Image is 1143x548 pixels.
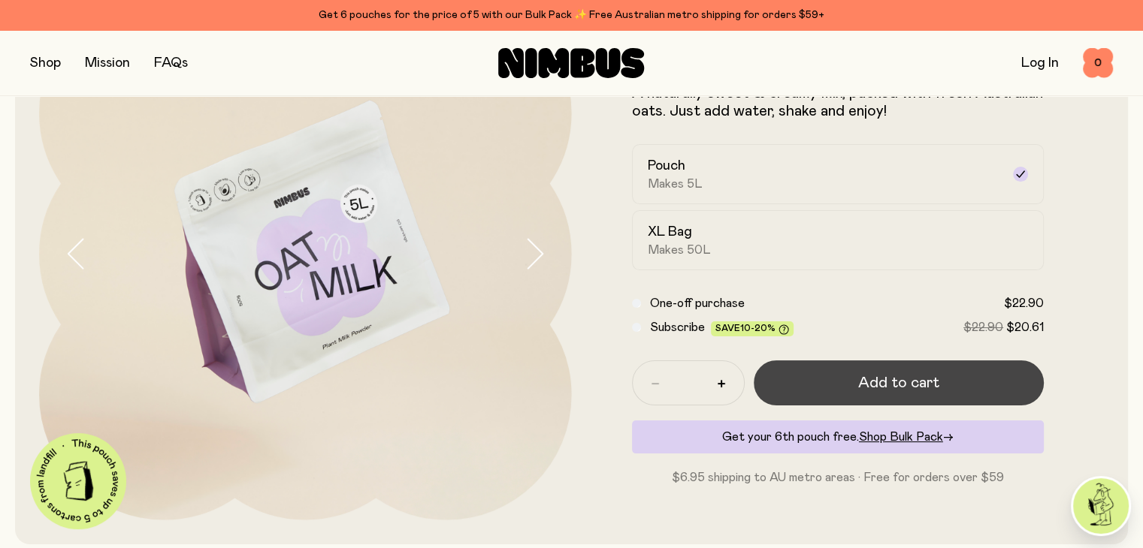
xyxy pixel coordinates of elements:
button: Add to cart [754,360,1045,405]
span: Subscribe [650,321,705,333]
a: Shop Bulk Pack→ [859,431,954,443]
span: Shop Bulk Pack [859,431,943,443]
a: Log In [1021,56,1059,70]
span: Makes 50L [648,242,711,257]
a: Mission [85,56,130,70]
span: $20.61 [1006,321,1044,333]
img: agent [1073,478,1129,534]
span: $22.90 [1004,297,1044,309]
span: 10-20% [740,324,776,333]
div: Get your 6th pouch free. [632,420,1045,453]
div: Get 6 pouches for the price of 5 with our Bulk Pack ✨ Free Australian metro shipping for orders $59+ [30,6,1113,24]
span: Makes 5L [648,176,703,191]
p: $6.95 shipping to AU metro areas · Free for orders over $59 [632,468,1045,486]
span: $22.90 [963,321,1003,333]
span: Add to cart [858,372,939,393]
h2: Pouch [648,157,685,175]
span: One-off purchase [650,297,745,309]
p: A naturally sweet & creamy mix, packed with fresh Australian oats. Just add water, shake and enjoy! [632,84,1045,120]
h2: XL Bag [648,223,692,241]
button: 0 [1083,48,1113,78]
span: Save [715,324,789,335]
a: FAQs [154,56,188,70]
